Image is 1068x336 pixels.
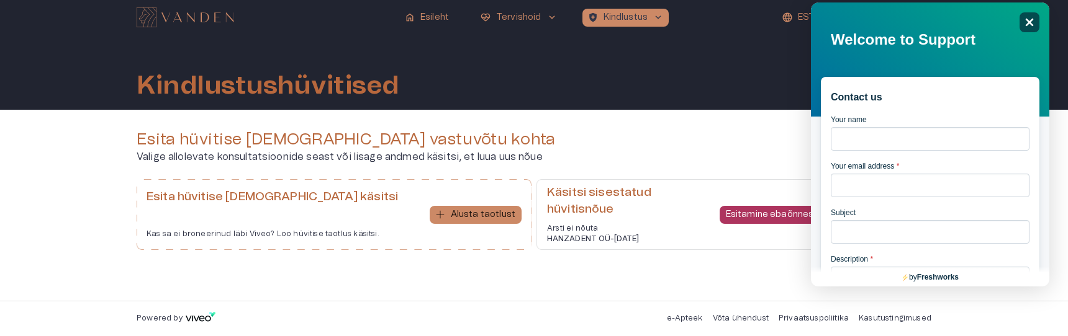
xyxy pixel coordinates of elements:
p: Powered by [137,313,183,324]
h4: Esita hüvitise [DEMOGRAPHIC_DATA] vastuvõtu kohta [137,130,931,149]
h6: HANZADENT OÜ - [DATE] [547,234,710,244]
h6: Esita hüvitise [DEMOGRAPHIC_DATA] käsitsi [147,189,398,206]
p: EST [798,11,815,24]
span: home [404,12,415,23]
p: Kindlustus [604,11,648,24]
span: ecg_heart [480,12,491,23]
h6: Käsitsi sisestatud hüvitisnõue [547,185,710,218]
p: Võta ühendust [713,313,769,324]
p: Arsti ei nõuta [547,223,710,234]
a: Kasutustingimused [859,314,931,322]
p: Esitamine ebaõnnestus – räägi klienditoega [726,208,915,221]
p: Kas sa ei broneerinud läbi Viveo? Loo hüvitise taotlus käsitsi. [147,229,398,239]
button: Esitamine ebaõnnestus – räägi klienditoega [720,206,921,224]
p: Esileht [420,11,449,24]
iframe: Help widget [811,2,1049,286]
a: e-Apteek [667,314,702,322]
span: keyboard_arrow_down [546,12,558,23]
h1: Kindlustushüvitised [137,71,399,100]
button: homeEsileht [399,9,455,27]
span: health_and_safety [587,12,599,23]
button: Alusta taotlust [430,206,522,224]
p: Tervishoid [496,11,541,24]
button: EST [780,9,833,27]
img: Vanden logo [137,7,234,27]
button: health_and_safetyKindlustuskeyboard_arrow_down [582,9,669,27]
p: Alusta taotlust [451,208,515,221]
span: keyboard_arrow_down [653,12,664,23]
a: Privaatsuspoliitika [779,314,849,322]
p: Valige allolevate konsultatsioonide seast või lisage andmed käsitsi, et luua uus nõue [137,149,931,164]
button: ecg_heartTervishoidkeyboard_arrow_down [475,9,563,27]
a: Navigate to homepage [137,9,394,26]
